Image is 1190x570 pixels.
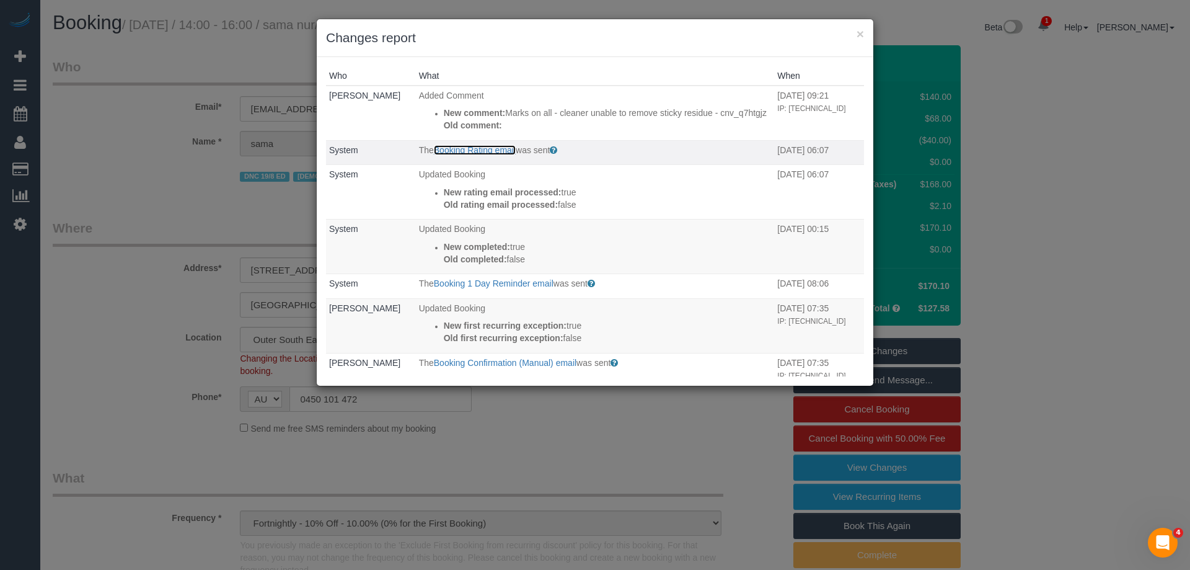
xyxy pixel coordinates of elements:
td: When [774,86,864,140]
small: IP: [TECHNICAL_ID] [777,372,845,380]
p: false [444,332,772,344]
span: The [419,145,434,155]
td: Who [326,140,416,165]
p: true [444,319,772,332]
strong: Old first recurring exception: [444,333,563,343]
a: [PERSON_NAME] [329,91,400,100]
strong: Old completed: [444,254,507,264]
span: Added Comment [419,91,484,100]
a: System [329,224,358,234]
td: What [416,220,775,274]
td: Who [326,298,416,353]
td: Who [326,274,416,299]
a: System [329,169,358,179]
td: What [416,274,775,299]
button: × [857,27,864,40]
p: true [444,241,772,253]
th: What [416,66,775,86]
iframe: Intercom live chat [1148,528,1178,558]
strong: New first recurring exception: [444,321,566,331]
p: false [444,253,772,265]
span: Updated Booking [419,303,485,313]
p: false [444,198,772,211]
p: Marks on all - cleaner unable to remove sticky residue - cnv_q7htgjz [444,107,772,119]
td: Who [326,220,416,274]
span: The [419,358,434,368]
td: When [774,353,864,385]
span: Updated Booking [419,169,485,179]
p: true [444,186,772,198]
sui-modal: Changes report [317,19,873,386]
small: IP: [TECHNICAL_ID] [777,317,845,326]
h3: Changes report [326,29,864,47]
td: What [416,86,775,140]
td: Who [326,353,416,385]
strong: New comment: [444,108,506,118]
td: Who [326,86,416,140]
strong: New completed: [444,242,510,252]
a: Booking Confirmation (Manual) email [434,358,576,368]
span: 4 [1173,528,1183,538]
td: Who [326,165,416,220]
span: Updated Booking [419,224,485,234]
a: Booking Rating email [434,145,516,155]
td: When [774,140,864,165]
strong: Old rating email processed: [444,200,558,210]
a: Booking 1 Day Reminder email [434,278,553,288]
a: System [329,278,358,288]
td: When [774,165,864,220]
td: When [774,274,864,299]
td: What [416,165,775,220]
small: IP: [TECHNICAL_ID] [777,104,845,113]
a: [PERSON_NAME] [329,303,400,313]
td: What [416,353,775,385]
strong: New rating email processed: [444,187,562,197]
a: [PERSON_NAME] [329,358,400,368]
td: When [774,298,864,353]
span: was sent [553,278,588,288]
th: Who [326,66,416,86]
td: What [416,298,775,353]
strong: Old comment: [444,120,502,130]
span: The [419,278,434,288]
span: was sent [576,358,610,368]
td: When [774,220,864,274]
td: What [416,140,775,165]
a: System [329,145,358,155]
th: When [774,66,864,86]
span: was sent [516,145,550,155]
